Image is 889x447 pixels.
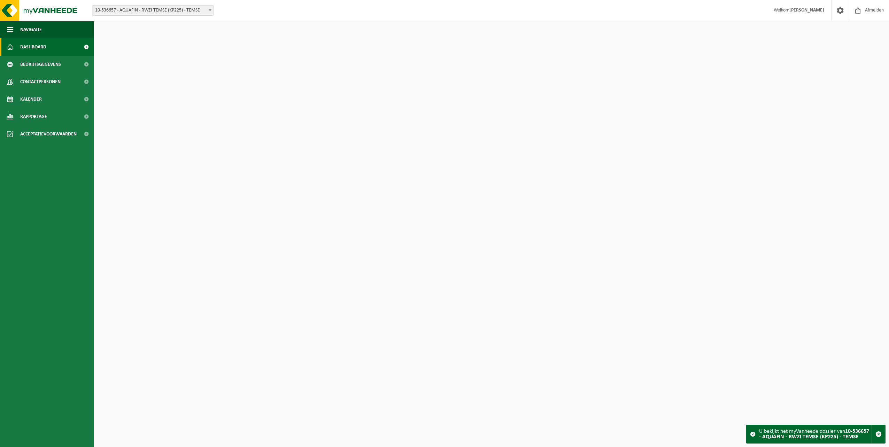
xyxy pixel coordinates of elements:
[20,21,42,38] span: Navigatie
[20,56,61,73] span: Bedrijfsgegevens
[92,6,214,15] span: 10-536657 - AQUAFIN - RWZI TEMSE (KP225) - TEMSE
[20,125,77,143] span: Acceptatievoorwaarden
[20,108,47,125] span: Rapportage
[789,8,824,13] strong: [PERSON_NAME]
[759,425,872,443] div: U bekijkt het myVanheede dossier van
[20,73,61,91] span: Contactpersonen
[759,429,869,440] strong: 10-536657 - AQUAFIN - RWZI TEMSE (KP225) - TEMSE
[3,432,116,447] iframe: chat widget
[20,38,46,56] span: Dashboard
[92,5,214,16] span: 10-536657 - AQUAFIN - RWZI TEMSE (KP225) - TEMSE
[20,91,42,108] span: Kalender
